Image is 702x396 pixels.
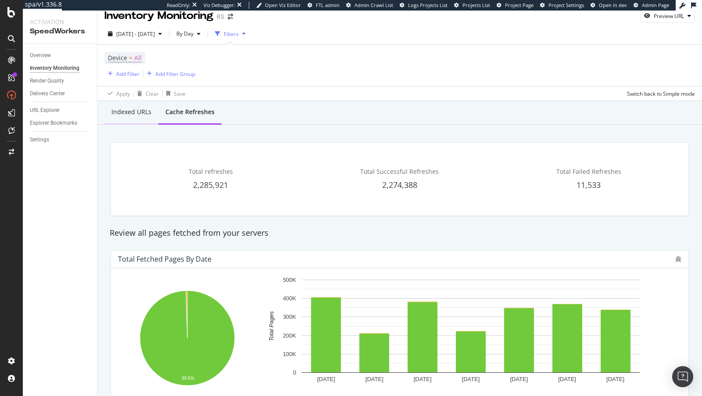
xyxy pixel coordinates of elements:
a: Delivery Center [30,89,91,98]
div: Indexed URLs [111,108,151,116]
span: Project Page [505,2,534,8]
div: Add Filter [116,70,140,78]
div: Total Fetched Pages by Date [118,255,211,263]
button: By Day [173,27,204,41]
text: [DATE] [510,376,528,382]
a: Overview [30,51,91,60]
span: Open in dev [599,2,627,8]
span: 2,274,388 [382,180,417,190]
div: ReadOnly: [167,2,190,9]
text: 500K [283,277,297,283]
a: Projects List [454,2,490,9]
text: Total Pages [268,311,275,341]
div: URL Explorer [30,106,60,115]
text: [DATE] [558,376,576,382]
div: Viz Debugger: [204,2,235,9]
text: 0 [293,369,296,376]
a: Project Page [497,2,534,9]
span: Total Successful Refreshes [360,167,439,176]
div: Review all pages fetched from your servers [105,227,694,239]
div: Inventory Monitoring [104,8,213,23]
a: Settings [30,135,91,144]
button: Add Filter [104,68,140,79]
div: Clear [146,90,159,97]
button: Apply [104,86,130,101]
div: Filters [224,30,239,38]
a: Open Viz Editor [256,2,301,9]
text: 400K [283,295,297,302]
a: Logs Projects List [400,2,448,9]
text: 100K [283,351,297,357]
a: Render Quality [30,76,91,86]
button: Preview URL [640,9,695,23]
span: Device [108,54,127,62]
div: Explorer Bookmarks [30,119,77,128]
div: Add Filter Group [155,70,195,78]
a: Admin Crawl List [346,2,393,9]
div: arrow-right-arrow-left [228,14,233,20]
text: [DATE] [414,376,432,382]
span: Admin Crawl List [355,2,393,8]
button: Add Filter Group [143,68,195,79]
a: Admin Page [634,2,669,9]
a: Open in dev [591,2,627,9]
span: 11,533 [577,180,601,190]
text: [DATE] [462,376,480,382]
div: bug [675,256,681,262]
text: [DATE] [365,376,383,382]
div: SpeedWorkers [30,26,90,36]
span: Open Viz Editor [265,2,301,8]
div: Save [174,90,186,97]
button: Clear [134,86,159,101]
span: Project Settings [548,2,584,8]
button: Switch back to Simple mode [623,86,695,101]
button: Filters [211,27,249,41]
span: Projects List [462,2,490,8]
span: Admin Page [642,2,669,8]
a: FTL admin [308,2,340,9]
text: 200K [283,332,297,339]
div: Inventory Monitoring [30,64,79,73]
div: Render Quality [30,76,64,86]
span: Total refreshes [189,167,233,176]
button: [DATE] - [DATE] [104,27,165,41]
a: Project Settings [540,2,584,9]
div: RS [217,12,224,21]
span: All [134,52,142,64]
div: Preview URL [654,12,684,20]
text: [DATE] [317,376,335,382]
text: 99.5% [182,376,194,381]
text: [DATE] [606,376,624,382]
div: Open Intercom Messenger [672,366,693,387]
span: By Day [173,30,193,37]
button: Save [163,86,186,101]
a: Explorer Bookmarks [30,119,91,128]
div: Switch back to Simple mode [627,90,695,97]
div: Delivery Center [30,89,65,98]
a: Inventory Monitoring [30,64,91,73]
span: 2,285,921 [193,180,228,190]
div: Settings [30,135,49,144]
span: = [129,54,133,62]
span: [DATE] - [DATE] [116,30,155,38]
a: URL Explorer [30,106,91,115]
span: Total Failed Refreshes [556,167,621,176]
svg: A chart. [118,286,256,392]
text: 300K [283,313,297,320]
span: Logs Projects List [408,2,448,8]
div: Activation [30,18,90,26]
svg: A chart. [260,275,682,392]
div: Cache refreshes [165,108,215,116]
div: Overview [30,51,51,60]
span: FTL admin [316,2,340,8]
div: Apply [116,90,130,97]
